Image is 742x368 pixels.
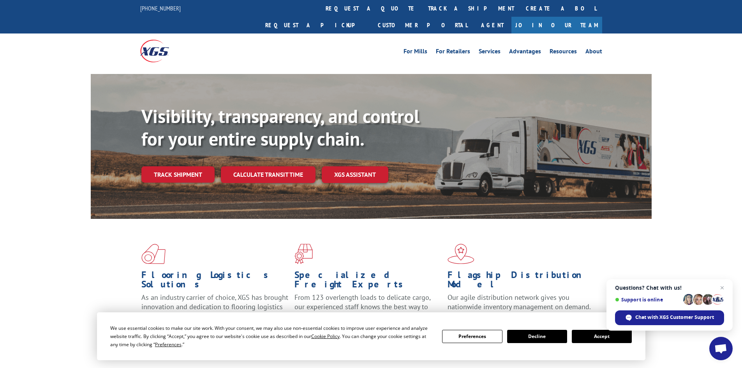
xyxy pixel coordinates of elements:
a: Track shipment [141,166,215,183]
a: About [585,48,602,57]
a: Agent [473,17,511,33]
a: Advantages [509,48,541,57]
span: Chat with XGS Customer Support [615,310,724,325]
button: Preferences [442,330,502,343]
a: Calculate transit time [221,166,315,183]
a: Join Our Team [511,17,602,33]
button: Accept [572,330,632,343]
a: Request a pickup [259,17,372,33]
b: Visibility, transparency, and control for your entire supply chain. [141,104,419,151]
a: For Retailers [436,48,470,57]
div: We use essential cookies to make our site work. With your consent, we may also use non-essential ... [110,324,433,349]
span: Cookie Policy [311,333,340,340]
a: Customer Portal [372,17,473,33]
a: Services [479,48,501,57]
a: For Mills [404,48,427,57]
span: As an industry carrier of choice, XGS has brought innovation and dedication to flooring logistics... [141,293,288,320]
div: Cookie Consent Prompt [97,312,645,360]
a: XGS ASSISTANT [322,166,388,183]
h1: Flooring Logistics Solutions [141,270,289,293]
span: Our agile distribution network gives you nationwide inventory management on demand. [448,293,591,311]
img: xgs-icon-flagship-distribution-model-red [448,244,474,264]
a: Resources [550,48,577,57]
h1: Flagship Distribution Model [448,270,595,293]
p: From 123 overlength loads to delicate cargo, our experienced staff knows the best way to move you... [294,293,442,328]
h1: Specialized Freight Experts [294,270,442,293]
span: Questions? Chat with us! [615,285,724,291]
a: Open chat [709,337,733,360]
span: Support is online [615,297,680,303]
span: Preferences [155,341,182,348]
a: [PHONE_NUMBER] [140,4,181,12]
img: xgs-icon-total-supply-chain-intelligence-red [141,244,166,264]
img: xgs-icon-focused-on-flooring-red [294,244,313,264]
span: Chat with XGS Customer Support [635,314,714,321]
button: Decline [507,330,567,343]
